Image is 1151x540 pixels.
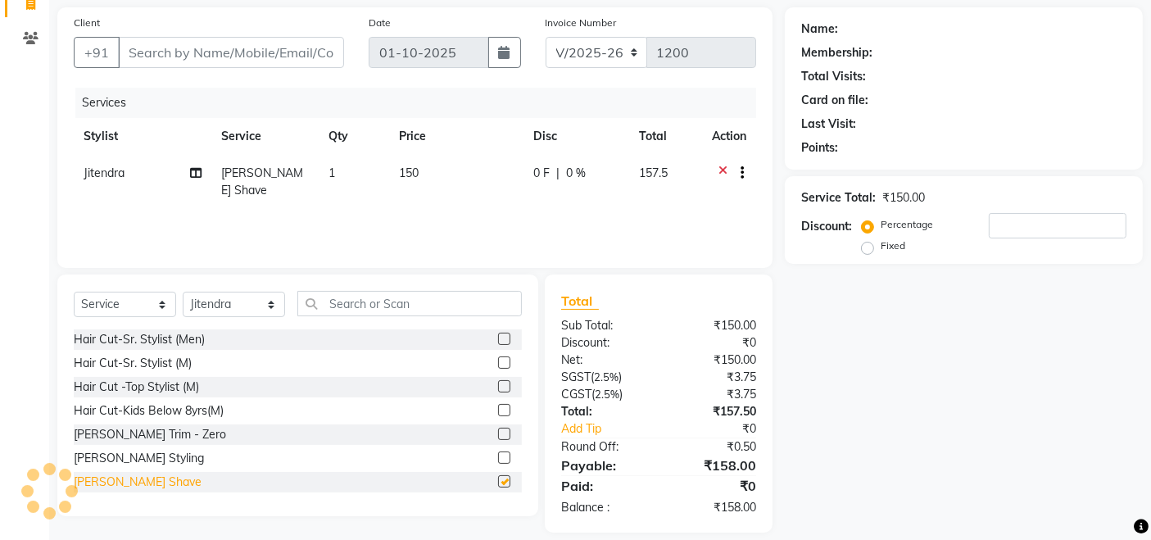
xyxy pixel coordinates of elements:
[801,20,838,38] div: Name:
[523,118,628,155] th: Disc
[801,68,866,85] div: Total Visits:
[221,166,303,197] span: [PERSON_NAME] Shave
[84,166,125,180] span: Jitendra
[329,166,335,180] span: 1
[549,420,677,438] a: Add Tip
[74,450,204,467] div: [PERSON_NAME] Styling
[639,166,668,180] span: 157.5
[659,476,768,496] div: ₹0
[533,165,550,182] span: 0 F
[659,456,768,475] div: ₹158.00
[74,355,192,372] div: Hair Cut-Sr. Stylist (M)
[561,387,591,402] span: CGST
[595,388,619,401] span: 2.5%
[74,426,226,443] div: [PERSON_NAME] Trim - Zero
[659,499,768,516] div: ₹158.00
[118,37,344,68] input: Search by Name/Mobile/Email/Code
[74,379,199,396] div: Hair Cut -Top Stylist (M)
[75,88,768,118] div: Services
[549,352,659,369] div: Net:
[801,44,872,61] div: Membership:
[549,456,659,475] div: Payable:
[677,420,769,438] div: ₹0
[549,476,659,496] div: Paid:
[400,166,419,180] span: 150
[801,189,876,206] div: Service Total:
[561,370,591,384] span: SGST
[556,165,560,182] span: |
[74,474,202,491] div: [PERSON_NAME] Shave
[211,118,319,155] th: Service
[74,331,205,348] div: Hair Cut-Sr. Stylist (Men)
[801,92,868,109] div: Card on file:
[801,116,856,133] div: Last Visit:
[74,37,120,68] button: +91
[629,118,703,155] th: Total
[881,238,905,253] label: Fixed
[390,118,524,155] th: Price
[801,139,838,157] div: Points:
[882,189,925,206] div: ₹150.00
[549,499,659,516] div: Balance :
[594,370,619,383] span: 2.5%
[566,165,586,182] span: 0 %
[659,334,768,352] div: ₹0
[659,386,768,403] div: ₹3.75
[659,403,768,420] div: ₹157.50
[659,369,768,386] div: ₹3.75
[549,334,659,352] div: Discount:
[801,218,852,235] div: Discount:
[702,118,756,155] th: Action
[549,369,659,386] div: ( )
[546,16,617,30] label: Invoice Number
[74,16,100,30] label: Client
[319,118,390,155] th: Qty
[561,293,599,310] span: Total
[74,118,211,155] th: Stylist
[659,317,768,334] div: ₹150.00
[549,403,659,420] div: Total:
[549,386,659,403] div: ( )
[297,291,522,316] input: Search or Scan
[74,402,224,420] div: Hair Cut-Kids Below 8yrs(M)
[881,217,933,232] label: Percentage
[549,317,659,334] div: Sub Total:
[369,16,391,30] label: Date
[549,438,659,456] div: Round Off:
[659,438,768,456] div: ₹0.50
[659,352,768,369] div: ₹150.00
